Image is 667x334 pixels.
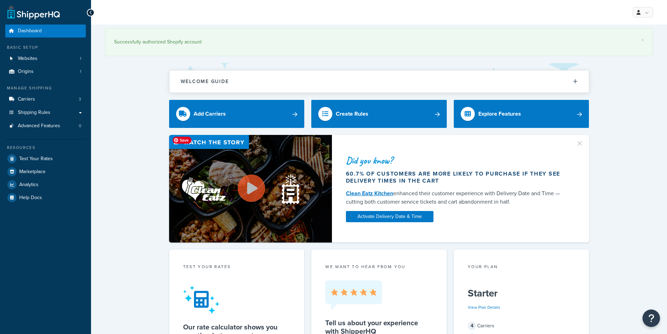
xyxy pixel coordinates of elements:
div: Create Rules [336,109,368,119]
span: Advanced Features [18,123,60,129]
div: Your Plan [468,264,575,272]
a: Websites1 [5,52,86,65]
a: Test Your Rates [5,152,86,165]
a: Clean Eatz Kitchen [346,189,393,197]
span: 1 [80,56,81,62]
a: Add Carriers [169,100,305,128]
span: Save [173,137,192,144]
a: Analytics [5,178,86,191]
span: Carriers [18,96,35,102]
li: Carriers [5,93,86,106]
a: View Plan Details [468,304,500,311]
div: 60.7% of customers are more likely to purchase if they see delivery times in the cart [346,170,567,184]
div: Manage Shipping [5,85,86,91]
li: Origins [5,65,86,78]
span: Dashboard [18,28,42,34]
a: Help Docs [5,191,86,204]
div: Test your rates [183,264,291,272]
span: Websites [18,56,37,62]
a: Create Rules [311,100,447,128]
span: 3 [79,96,81,102]
a: Marketplace [5,165,86,178]
div: Basic Setup [5,45,86,50]
div: Add Carriers [194,109,226,119]
div: enhanced their customer experience with Delivery Date and Time — cutting both customer service ti... [346,189,567,206]
span: Analytics [19,182,39,188]
span: Origins [18,69,34,75]
span: Shipping Rules [18,110,50,116]
a: Advanced Features0 [5,120,86,132]
a: Dashboard [5,25,86,38]
img: Video thumbnail [169,135,332,243]
button: Welcome Guide [169,70,589,93]
p: we want to hear from you [325,264,433,270]
span: 4 [468,322,476,330]
h5: Starter [468,288,575,299]
div: Carriers [468,321,575,331]
a: Explore Features [454,100,589,128]
span: Test Your Rates [19,156,53,162]
div: Resources [5,145,86,151]
a: × [641,37,644,43]
div: Did you know? [346,156,567,165]
a: Origins1 [5,65,86,78]
div: Successfully authorized Shopify account [114,37,644,47]
a: Activate Delivery Date & Time [346,211,433,222]
a: Shipping Rules [5,106,86,119]
li: Advanced Features [5,120,86,132]
span: Marketplace [19,169,46,175]
div: Explore Features [478,109,521,119]
span: Help Docs [19,195,42,201]
a: Carriers3 [5,93,86,106]
span: 0 [79,123,81,129]
button: Open Resource Center [642,309,660,327]
span: 1 [80,69,81,75]
li: Websites [5,52,86,65]
h2: Welcome Guide [181,79,229,84]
